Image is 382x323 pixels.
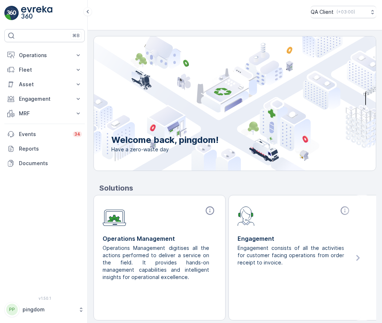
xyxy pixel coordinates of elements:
img: city illustration [61,36,376,171]
button: Fleet [4,63,85,77]
p: Operations Management [103,234,216,243]
p: ( +03:00 ) [337,9,355,15]
button: Asset [4,77,85,92]
p: Engagement [19,95,70,103]
p: Documents [19,160,82,167]
p: Events [19,131,68,138]
p: Operations Management digitises all the actions performed to deliver a service on the field. It p... [103,244,211,281]
p: Operations [19,52,70,59]
img: logo [4,6,19,20]
img: logo_light-DOdMpM7g.png [21,6,52,20]
div: PP [6,304,18,315]
p: Asset [19,81,70,88]
p: 34 [74,131,80,137]
span: Have a zero-waste day [111,146,219,153]
p: pingdom [23,306,75,313]
img: module-icon [238,206,255,226]
span: v 1.50.1 [4,296,85,300]
a: Reports [4,141,85,156]
button: Operations [4,48,85,63]
p: Solutions [99,183,376,194]
p: ⌘B [72,33,80,39]
button: PPpingdom [4,302,85,317]
p: Reports [19,145,82,152]
a: Events34 [4,127,85,141]
button: Engagement [4,92,85,106]
p: Engagement [238,234,351,243]
img: module-icon [103,206,126,226]
p: Fleet [19,66,70,73]
button: MRF [4,106,85,121]
button: QA Client(+03:00) [311,6,376,18]
p: QA Client [311,8,334,16]
p: MRF [19,110,70,117]
p: Welcome back, pingdom! [111,134,219,146]
p: Engagement consists of all the activities for customer facing operations from order receipt to in... [238,244,346,266]
a: Documents [4,156,85,171]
